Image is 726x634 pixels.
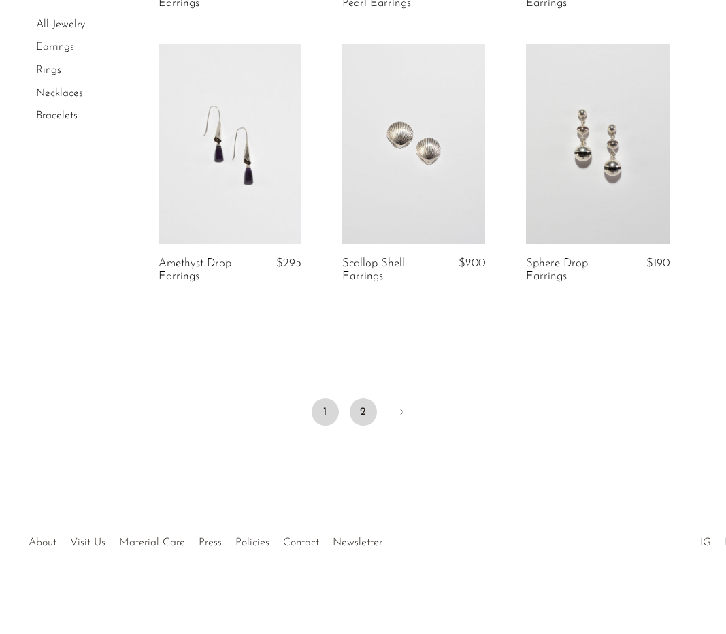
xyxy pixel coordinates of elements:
a: Policies [235,537,269,548]
a: Next [388,398,415,428]
a: Sphere Drop Earrings [526,257,618,283]
a: Rings [36,65,61,76]
span: $200 [459,257,485,269]
a: About [29,537,56,548]
a: Earrings [36,42,74,53]
a: IG [700,537,711,548]
ul: Quick links [22,526,389,552]
span: 1 [312,398,339,426]
a: 2 [350,398,377,426]
a: Material Care [119,537,185,548]
a: Bracelets [36,110,78,121]
a: Necklaces [36,88,83,99]
a: Visit Us [70,537,105,548]
a: Press [199,537,222,548]
a: Amethyst Drop Earrings [159,257,250,283]
span: $295 [276,257,301,269]
span: $190 [646,257,670,269]
a: All Jewelry [36,19,85,30]
a: Scallop Shell Earrings [342,257,434,283]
